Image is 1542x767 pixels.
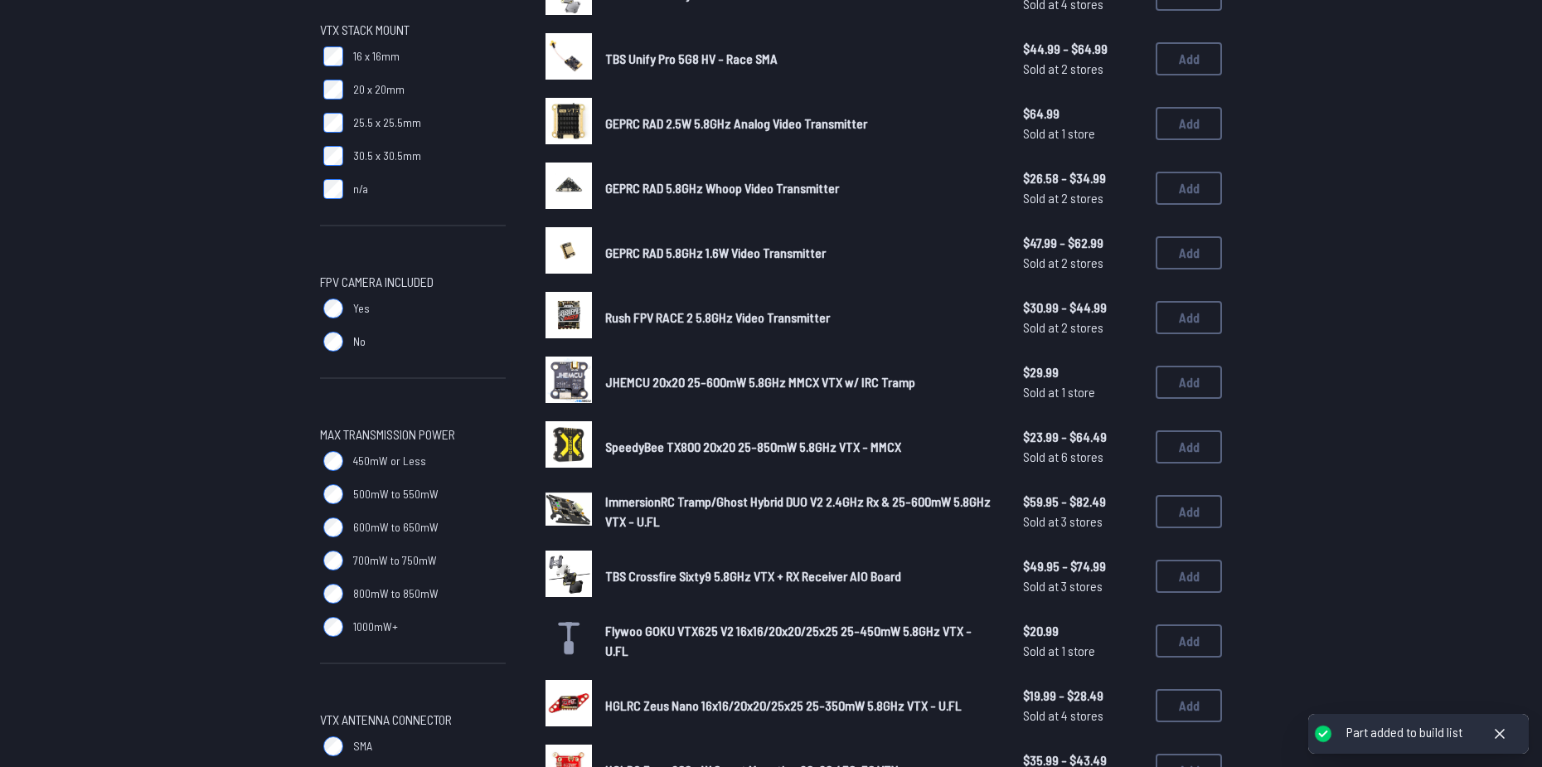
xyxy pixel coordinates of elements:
a: SpeedyBee TX800 20x20 25-850mW 5.8GHz VTX - MMCX [605,437,996,457]
img: image [546,421,592,468]
span: Sold at 2 stores [1023,318,1142,337]
span: $47.99 - $62.99 [1023,233,1142,253]
span: FPV Camera Included [320,272,434,292]
a: image [546,680,592,731]
button: Add [1156,42,1222,75]
img: image [546,33,592,80]
span: 500mW to 550mW [353,486,439,502]
span: 800mW to 850mW [353,585,439,602]
span: Sold at 1 store [1023,641,1142,661]
a: ImmersionRC Tramp/Ghost Hybrid DUO V2 2.4GHz Rx & 25-600mW 5.8GHz VTX - U.FL [605,492,996,532]
span: TBS Crossfire Sixty9 5.8GHz VTX + RX Receiver AIO Board [605,568,901,584]
img: image [546,98,592,144]
span: $64.99 [1023,104,1142,124]
input: 800mW to 850mW [323,584,343,604]
a: image [546,227,592,279]
input: SMA [323,736,343,756]
span: $26.58 - $34.99 [1023,168,1142,188]
span: Rush FPV RACE 2 5.8GHz Video Transmitter [605,309,830,325]
span: SMA [353,738,372,755]
a: image [546,292,592,343]
span: $59.95 - $82.49 [1023,492,1142,512]
span: Yes [353,300,370,317]
button: Add [1156,301,1222,334]
button: Add [1156,689,1222,722]
input: 30.5 x 30.5mm [323,146,343,166]
button: Add [1156,107,1222,140]
span: 16 x 16mm [353,48,400,65]
span: Sold at 3 stores [1023,576,1142,596]
span: 30.5 x 30.5mm [353,148,421,164]
span: Sold at 6 stores [1023,447,1142,467]
button: Add [1156,172,1222,205]
a: TBS Crossfire Sixty9 5.8GHz VTX + RX Receiver AIO Board [605,566,996,586]
span: VTX Stack Mount [320,20,410,40]
input: 25.5 x 25.5mm [323,113,343,133]
img: image [546,227,592,274]
span: No [353,333,366,350]
input: 1000mW+ [323,617,343,637]
span: 600mW to 650mW [353,519,439,536]
img: image [546,680,592,726]
a: TBS Unify Pro 5G8 HV - Race SMA [605,49,996,69]
a: image [546,421,592,473]
span: VTX Antenna Connector [320,710,452,730]
span: Sold at 3 stores [1023,512,1142,532]
a: image [546,357,592,408]
a: HGLRC Zeus Nano 16x16/20x20/25x25 25-350mW 5.8GHz VTX - U.FL [605,696,996,716]
input: 500mW to 550mW [323,484,343,504]
span: HGLRC Zeus Nano 16x16/20x20/25x25 25-350mW 5.8GHz VTX - U.FL [605,697,962,713]
input: 700mW to 750mW [323,551,343,570]
button: Add [1156,236,1222,269]
button: Add [1156,366,1222,399]
span: $30.99 - $44.99 [1023,298,1142,318]
div: Part added to build list [1346,724,1462,741]
span: 25.5 x 25.5mm [353,114,421,131]
span: $29.99 [1023,362,1142,382]
a: image [546,163,592,214]
button: Add [1156,624,1222,658]
span: GEPRC RAD 5.8GHz Whoop Video Transmitter [605,180,839,196]
a: GEPRC RAD 5.8GHz 1.6W Video Transmitter [605,243,996,263]
span: Max Transmission Power [320,425,455,444]
a: image [546,486,592,537]
span: TBS Unify Pro 5G8 HV - Race SMA [605,51,778,66]
span: n/a [353,181,368,197]
a: GEPRC RAD 5.8GHz Whoop Video Transmitter [605,178,996,198]
button: Add [1156,430,1222,464]
input: No [323,332,343,352]
span: Sold at 2 stores [1023,59,1142,79]
span: SpeedyBee TX800 20x20 25-850mW 5.8GHz VTX - MMCX [605,439,901,454]
a: image [546,551,592,602]
span: Sold at 1 store [1023,124,1142,143]
span: Sold at 2 stores [1023,253,1142,273]
input: n/a [323,179,343,199]
span: GEPRC RAD 2.5W 5.8GHz Analog Video Transmitter [605,115,867,131]
button: Add [1156,560,1222,593]
span: ImmersionRC Tramp/Ghost Hybrid DUO V2 2.4GHz Rx & 25-600mW 5.8GHz VTX - U.FL [605,493,991,529]
span: 700mW to 750mW [353,552,437,569]
button: Add [1156,495,1222,528]
span: $23.99 - $64.49 [1023,427,1142,447]
img: image [546,357,592,403]
span: $44.99 - $64.99 [1023,39,1142,59]
img: image [546,551,592,597]
span: $20.99 [1023,621,1142,641]
span: $49.95 - $74.99 [1023,556,1142,576]
a: image [546,98,592,149]
input: 600mW to 650mW [323,517,343,537]
span: JHEMCU 20x20 25-600mW 5.8GHz MMCX VTX w/ IRC Tramp [605,374,915,390]
a: Rush FPV RACE 2 5.8GHz Video Transmitter [605,308,996,328]
img: image [546,163,592,209]
span: Sold at 1 store [1023,382,1142,402]
span: Sold at 4 stores [1023,706,1142,726]
span: GEPRC RAD 5.8GHz 1.6W Video Transmitter [605,245,826,260]
input: Yes [323,299,343,318]
span: Sold at 2 stores [1023,188,1142,208]
a: Flywoo GOKU VTX625 V2 16x16/20x20/25x25 25-450mW 5.8GHz VTX - U.FL [605,621,996,661]
input: 450mW or Less [323,451,343,471]
span: Flywoo GOKU VTX625 V2 16x16/20x20/25x25 25-450mW 5.8GHz VTX - U.FL [605,623,972,658]
img: image [546,486,592,532]
span: 20 x 20mm [353,81,405,98]
img: image [546,292,592,338]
